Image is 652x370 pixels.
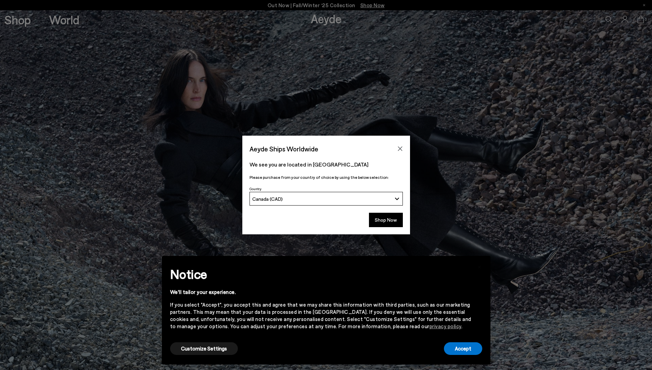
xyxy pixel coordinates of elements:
[170,288,471,296] div: We'll tailor your experience.
[170,342,238,355] button: Customize Settings
[395,144,405,154] button: Close
[252,196,283,202] span: Canada (CAD)
[471,258,488,274] button: Close this notice
[444,342,482,355] button: Accept
[250,143,318,155] span: Aeyde Ships Worldwide
[250,160,403,169] p: We see you are located in [GEOGRAPHIC_DATA]
[477,261,482,271] span: ×
[250,187,261,191] span: Country
[369,213,403,227] button: Shop Now
[430,323,461,329] a: privacy policy
[170,265,471,283] h2: Notice
[170,301,471,330] div: If you select "Accept", you accept this and agree that we may share this information with third p...
[250,174,403,181] p: Please purchase from your country of choice by using the below selection:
